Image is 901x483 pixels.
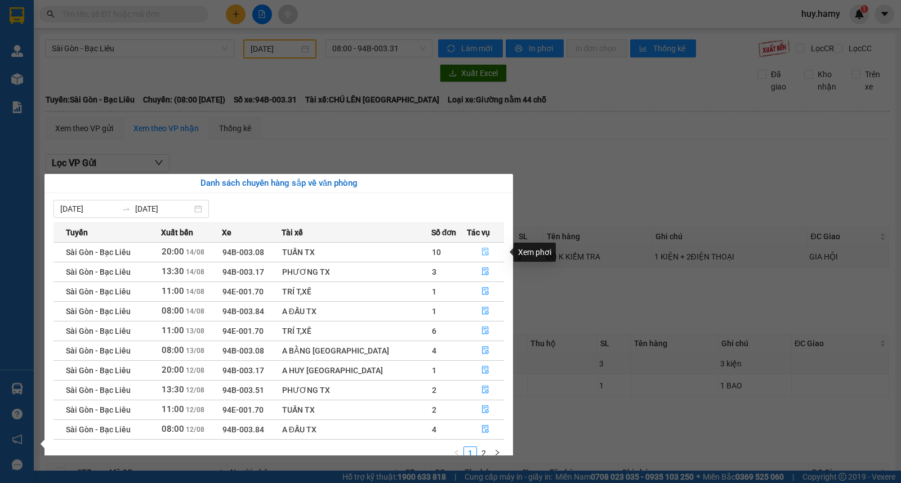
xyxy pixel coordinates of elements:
[450,446,463,460] button: left
[122,204,131,213] span: swap-right
[282,226,303,239] span: Tài xế
[53,177,504,190] div: Danh sách chuyến hàng sắp về văn phòng
[481,366,489,375] span: file-done
[66,346,131,355] span: Sài Gòn - Bạc Liêu
[135,203,192,215] input: Đến ngày
[222,287,264,296] span: 94E-001.70
[481,307,489,316] span: file-done
[186,386,204,394] span: 12/08
[162,266,184,276] span: 13:30
[463,446,477,460] li: 1
[66,287,131,296] span: Sài Gòn - Bạc Liêu
[222,267,264,276] span: 94B-003.17
[162,404,184,414] span: 11:00
[467,322,504,340] button: file-done
[481,248,489,257] span: file-done
[222,366,264,375] span: 94B-003.17
[467,361,504,379] button: file-done
[66,307,131,316] span: Sài Gòn - Bạc Liêu
[481,405,489,414] span: file-done
[467,243,504,261] button: file-done
[162,247,184,257] span: 20:00
[282,246,431,258] div: TUẤN TX
[467,302,504,320] button: file-done
[481,425,489,434] span: file-done
[481,267,489,276] span: file-done
[222,386,264,395] span: 94B-003.51
[481,327,489,336] span: file-done
[222,327,264,336] span: 94E-001.70
[282,404,431,416] div: TUẤN TX
[450,446,463,460] li: Previous Page
[122,204,131,213] span: to
[186,307,204,315] span: 14/08
[60,203,117,215] input: Từ ngày
[432,287,436,296] span: 1
[222,405,264,414] span: 94E-001.70
[464,447,476,459] a: 1
[66,226,88,239] span: Tuyến
[282,345,431,357] div: A BẰNG [GEOGRAPHIC_DATA]
[222,226,231,239] span: Xe
[282,305,431,317] div: A ĐẤU TX
[186,288,204,296] span: 14/08
[481,386,489,395] span: file-done
[186,268,204,276] span: 14/08
[186,327,204,335] span: 13/08
[66,248,131,257] span: Sài Gòn - Bạc Liêu
[186,366,204,374] span: 12/08
[432,405,436,414] span: 2
[186,248,204,256] span: 14/08
[162,325,184,336] span: 11:00
[162,365,184,375] span: 20:00
[494,449,501,456] span: right
[467,421,504,439] button: file-done
[431,226,457,239] span: Số đơn
[432,267,436,276] span: 3
[162,286,184,296] span: 11:00
[66,425,131,434] span: Sài Gòn - Bạc Liêu
[282,266,431,278] div: PHƯƠNG TX
[467,342,504,360] button: file-done
[282,285,431,298] div: TRÍ T,XẾ
[432,425,436,434] span: 4
[282,384,431,396] div: PHƯƠNG TX
[432,307,436,316] span: 1
[66,327,131,336] span: Sài Gòn - Bạc Liêu
[490,446,504,460] li: Next Page
[477,446,490,460] li: 2
[222,307,264,316] span: 94B-003.84
[432,327,436,336] span: 6
[66,405,131,414] span: Sài Gòn - Bạc Liêu
[282,364,431,377] div: A HUY [GEOGRAPHIC_DATA]
[467,263,504,281] button: file-done
[432,366,436,375] span: 1
[162,345,184,355] span: 08:00
[186,347,204,355] span: 13/08
[282,423,431,436] div: A ĐẤU TX
[481,346,489,355] span: file-done
[161,226,193,239] span: Xuất bến
[186,426,204,433] span: 12/08
[467,381,504,399] button: file-done
[222,425,264,434] span: 94B-003.84
[481,287,489,296] span: file-done
[162,384,184,395] span: 13:30
[162,306,184,316] span: 08:00
[467,283,504,301] button: file-done
[478,447,490,459] a: 2
[66,386,131,395] span: Sài Gòn - Bạc Liêu
[432,248,441,257] span: 10
[432,386,436,395] span: 2
[66,267,131,276] span: Sài Gòn - Bạc Liêu
[467,401,504,419] button: file-done
[222,248,264,257] span: 94B-003.08
[66,366,131,375] span: Sài Gòn - Bạc Liêu
[162,424,184,434] span: 08:00
[490,446,504,460] button: right
[222,346,264,355] span: 94B-003.08
[453,449,460,456] span: left
[467,226,490,239] span: Tác vụ
[282,325,431,337] div: TRÍ T,XẾ
[432,346,436,355] span: 4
